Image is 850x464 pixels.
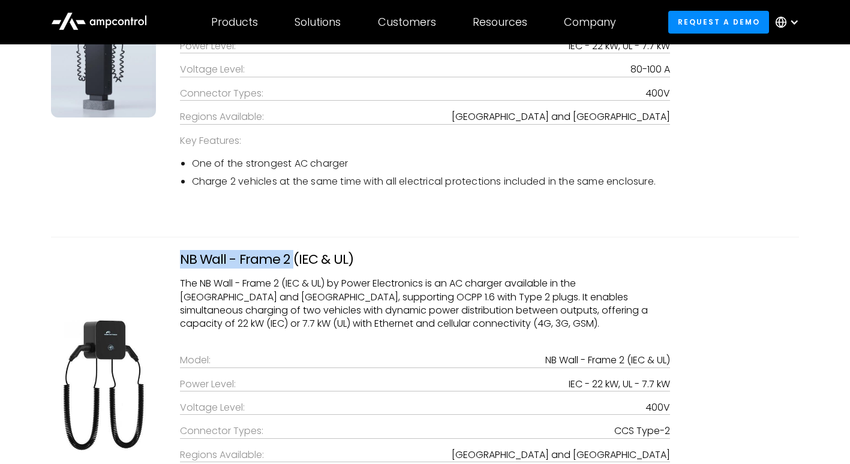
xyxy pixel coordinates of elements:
[295,16,341,29] div: Solutions
[180,331,671,344] p: ‍
[180,252,671,267] h3: NB Wall - Frame 2 (IEC & UL)
[569,378,670,391] div: IEC - 22 kW, UL - 7.7 kW
[211,16,258,29] div: Products
[645,87,670,100] div: 400V
[180,134,671,147] div: Key Features:
[378,16,436,29] div: Customers
[192,157,671,170] li: One of the strongest AC charger
[452,110,670,123] p: [GEOGRAPHIC_DATA] and [GEOGRAPHIC_DATA]
[180,87,263,100] div: Connector Types:
[180,277,671,331] p: The NB Wall - Frame 2 (IEC & UL) by Power Electronics is an AC charger available in the [GEOGRAPH...
[473,16,527,29] div: Resources
[569,40,670,53] div: IEC - 22 kW, UL - 7.7 kW
[564,16,616,29] div: Company
[630,63,670,76] div: 80-100 A
[51,8,155,117] img: NB City (ICE & UL)
[180,378,236,391] div: Power Level:
[180,401,245,414] div: Voltage Level:
[614,424,670,438] div: CCS Type-2
[180,40,236,53] div: Power Level:
[51,320,155,450] img: NB Wall - Frame 2 (IEC & UL)
[180,424,263,438] div: Connector Types:
[452,448,670,462] p: [GEOGRAPHIC_DATA] and [GEOGRAPHIC_DATA]
[645,401,670,414] div: 400V
[668,11,769,33] a: Request a demo
[180,448,264,462] div: Regions Available:
[180,63,245,76] div: Voltage Level:
[180,110,264,123] div: Regions Available:
[545,354,670,367] div: NB Wall - Frame 2 (IEC & UL)
[180,354,211,367] div: Model:
[192,175,671,188] li: Charge 2 vehicles at the same time with all electrical protections included in the same enclosure.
